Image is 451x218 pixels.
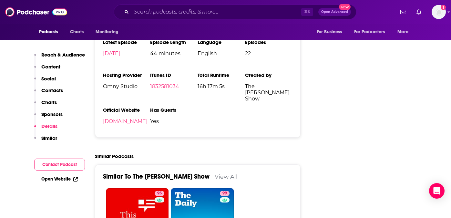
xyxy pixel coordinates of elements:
p: Reach & Audience [41,52,85,58]
button: open menu [35,26,67,38]
h3: Total Runtime [198,72,245,78]
span: Omny Studio [103,83,150,89]
button: open menu [312,26,350,38]
h3: Official Website [103,107,150,113]
div: Search podcasts, credits, & more... [114,5,356,19]
button: open menu [393,26,416,38]
span: New [339,4,351,10]
button: Content [34,64,60,76]
span: 95 [157,190,162,197]
h3: Has Guests [150,107,198,113]
p: Sponsors [41,111,63,117]
h3: Latest Episode [103,39,150,45]
a: Charts [66,26,88,38]
span: Open Advanced [321,10,348,14]
button: Details [34,123,57,135]
a: [DOMAIN_NAME] [103,118,148,124]
h3: iTunes ID [150,72,198,78]
a: Similar To The [PERSON_NAME] Show [103,172,210,181]
p: Content [41,64,60,70]
p: Social [41,76,56,82]
a: View All [215,173,238,180]
span: For Podcasters [354,27,385,36]
a: 99 [220,191,230,196]
a: 1832581034 [150,83,179,89]
h3: Episodes [245,39,292,45]
p: Similar [41,135,57,141]
a: Show notifications dropdown [398,6,409,17]
span: 99 [222,190,227,197]
svg: Add a profile image [441,5,446,10]
button: Sponsors [34,111,63,123]
span: 16h 17m 5s [198,83,245,89]
span: English [198,50,245,57]
span: Logged in as teisenbe [432,5,446,19]
img: Podchaser - Follow, Share and Rate Podcasts [5,6,67,18]
span: Podcasts [39,27,58,36]
h3: Language [198,39,245,45]
span: Yes [150,118,198,124]
span: 22 [245,50,292,57]
span: More [397,27,408,36]
button: Contact Podcast [34,159,85,171]
button: Show profile menu [432,5,446,19]
img: User Profile [432,5,446,19]
button: open menu [91,26,127,38]
button: Charts [34,99,57,111]
span: Charts [70,27,84,36]
h3: Episode Length [150,39,198,45]
div: Open Intercom Messenger [429,183,445,199]
a: Show notifications dropdown [414,6,424,17]
span: 44 minutes [150,50,198,57]
p: Charts [41,99,57,105]
span: ⌘ K [301,8,313,16]
a: Open Website [41,176,78,182]
span: The [PERSON_NAME] Show [245,83,292,102]
button: Social [34,76,56,88]
h3: Hosting Provider [103,72,150,78]
h3: Created by [245,72,292,78]
input: Search podcasts, credits, & more... [131,7,301,17]
h2: Similar Podcasts [95,153,134,159]
button: Similar [34,135,57,147]
button: Reach & Audience [34,52,85,64]
a: [DATE] [103,50,120,57]
span: For Business [317,27,342,36]
p: Details [41,123,57,129]
button: open menu [350,26,395,38]
button: Open AdvancedNew [318,8,351,16]
p: Contacts [41,87,63,93]
button: Contacts [34,87,63,99]
span: Monitoring [96,27,118,36]
a: 95 [155,191,164,196]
